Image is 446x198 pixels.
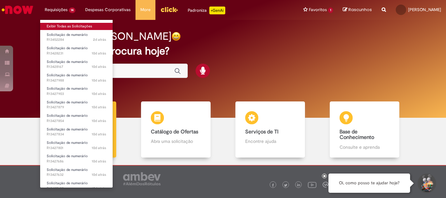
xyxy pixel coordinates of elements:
[47,59,88,64] span: Solicitação de numerário
[47,32,88,37] span: Solicitação de numerário
[47,118,106,124] span: R13427854
[47,113,88,118] span: Solicitação de numerário
[47,186,106,191] span: R13427600
[40,153,113,165] a: Aberto R13427686 : Solicitação de numerário
[92,172,106,177] span: 10d atrás
[40,20,113,188] ul: Requisições
[160,5,178,14] img: click_logo_yellow_360x200.png
[1,3,34,16] img: ServiceNow
[40,99,113,111] a: Aberto R13427879 : Solicitação de numerário
[245,138,295,145] p: Encontre ajuda
[47,181,88,186] span: Solicitação de numerário
[46,45,400,57] h2: O que você procura hoje?
[92,172,106,177] time: 19/08/2025 10:34:00
[40,58,113,70] a: Aberto R13428167 : Solicitação de numerário
[129,101,223,158] a: Catálogo de Ofertas Abra uma solicitação
[92,91,106,96] span: 10d atrás
[92,64,106,69] time: 19/08/2025 11:42:54
[328,8,333,13] span: 1
[309,7,327,13] span: Favoritos
[47,140,88,145] span: Solicitação de numerário
[271,184,275,187] img: logo_footer_facebook.png
[92,159,106,164] time: 19/08/2025 10:38:34
[93,37,106,42] span: 2d atrás
[85,7,131,13] span: Despesas Corporativas
[92,186,106,191] span: 10d atrás
[40,31,113,43] a: Aberto R13452284 : Solicitação de numerário
[47,132,106,137] span: R13427834
[92,51,106,56] span: 10d atrás
[47,78,106,83] span: R13427988
[92,105,106,110] time: 19/08/2025 11:00:16
[92,145,106,150] time: 19/08/2025 10:50:38
[328,174,410,193] div: Oi, como posso te ajudar hoje?
[92,118,106,123] span: 10d atrás
[151,138,200,145] p: Abra uma solicitação
[47,86,88,91] span: Solicitação de numerário
[40,139,113,151] a: Aberto R13427801 : Solicitação de numerário
[47,127,88,132] span: Solicitação de numerário
[348,7,372,13] span: Rascunhos
[151,129,198,135] b: Catálogo de Ofertas
[47,64,106,69] span: R13428167
[408,7,441,12] span: [PERSON_NAME]
[40,112,113,124] a: Aberto R13427854 : Solicitação de numerário
[92,118,106,123] time: 19/08/2025 10:56:42
[92,145,106,150] span: 10d atrás
[340,144,389,150] p: Consulte e aprenda
[317,101,412,158] a: Base de Conhecimento Consulte e aprenda
[47,172,106,177] span: R13427632
[93,37,106,42] time: 27/08/2025 12:50:01
[34,101,129,158] a: Tirar dúvidas Tirar dúvidas com Lupi Assist e Gen Ai
[40,180,113,192] a: Aberto R13427600 : Solicitação de numerário
[92,132,106,137] time: 19/08/2025 10:53:40
[343,7,372,13] a: Rascunhos
[323,182,328,188] img: logo_footer_workplace.png
[47,46,88,51] span: Solicitação de numerário
[40,45,113,57] a: Aberto R13428231 : Solicitação de numerário
[308,180,316,189] img: logo_footer_youtube.png
[69,8,75,13] span: 14
[47,51,106,56] span: R13428231
[47,105,106,110] span: R13427879
[47,91,106,97] span: R13427903
[40,166,113,178] a: Aberto R13427632 : Solicitação de numerário
[40,126,113,138] a: Aberto R13427834 : Solicitação de numerário
[47,145,106,151] span: R13427801
[92,78,106,83] time: 19/08/2025 11:12:58
[297,183,300,187] img: logo_footer_linkedin.png
[92,105,106,110] span: 10d atrás
[92,186,106,191] time: 19/08/2025 10:28:18
[40,72,113,84] a: Aberto R13427988 : Solicitação de numerário
[188,7,225,14] div: Padroniza
[340,129,374,141] b: Base de Conhecimento
[40,23,113,30] a: Exibir Todas as Solicitações
[47,154,88,159] span: Solicitação de numerário
[284,184,287,187] img: logo_footer_twitter.png
[92,51,106,56] time: 19/08/2025 11:53:33
[417,174,436,193] button: Iniciar Conversa de Suporte
[92,91,106,96] time: 19/08/2025 11:04:29
[123,172,161,185] img: logo_footer_ambev_rotulo_gray.png
[92,64,106,69] span: 10d atrás
[40,85,113,97] a: Aberto R13427903 : Solicitação de numerário
[47,73,88,78] span: Solicitação de numerário
[92,159,106,164] span: 10d atrás
[245,129,279,135] b: Serviços de TI
[223,101,317,158] a: Serviços de TI Encontre ajuda
[140,7,151,13] span: More
[47,100,88,105] span: Solicitação de numerário
[47,159,106,164] span: R13427686
[47,37,106,42] span: R13452284
[92,78,106,83] span: 10d atrás
[92,132,106,137] span: 10d atrás
[209,7,225,14] p: +GenAi
[171,32,181,41] img: happy-face.png
[45,7,68,13] span: Requisições
[47,167,88,172] span: Solicitação de numerário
